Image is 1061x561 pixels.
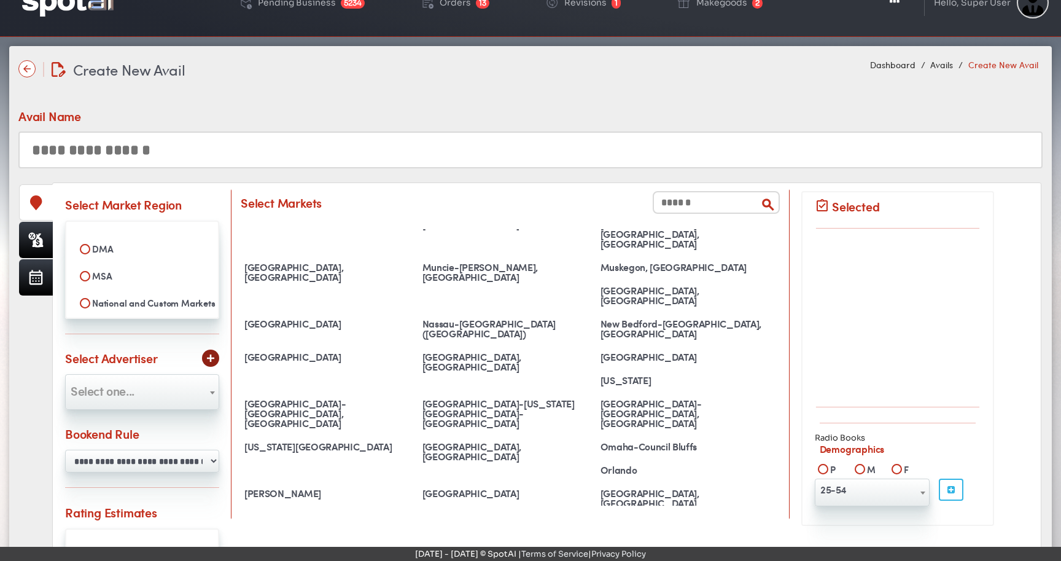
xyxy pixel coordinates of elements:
[419,315,597,342] div: Nassau-[GEOGRAPHIC_DATA] ([GEOGRAPHIC_DATA])
[597,438,775,455] div: Omaha-Council Bluffs
[870,58,915,71] a: Dashboard
[930,58,953,71] a: Avails
[74,292,211,313] label: National and Custom Markets
[815,407,981,407] img: line-8.svg
[43,62,44,77] img: line-12.svg
[74,265,211,286] label: MSA
[815,479,930,506] span: 25-54
[241,438,419,455] div: [US_STATE][GEOGRAPHIC_DATA]
[597,461,775,479] div: Orlando
[241,194,322,211] div: Select Markets
[241,485,419,502] div: [PERSON_NAME]
[597,206,775,253] div: [GEOGRAPHIC_DATA]-[GEOGRAPHIC_DATA]-[GEOGRAPHIC_DATA], [GEOGRAPHIC_DATA]
[827,463,836,479] label: P
[597,315,775,342] div: New Bedford-[GEOGRAPHIC_DATA], [GEOGRAPHIC_DATA]
[815,480,929,500] span: 25-54
[65,349,158,367] div: Select Advertiser
[955,58,1038,71] li: Create New Avail
[73,59,185,80] span: Create New Avail
[901,463,909,479] label: F
[74,238,211,259] label: DMA
[419,395,597,432] div: [GEOGRAPHIC_DATA]-[US_STATE][GEOGRAPHIC_DATA]-[GEOGRAPHIC_DATA]
[419,485,597,502] div: [GEOGRAPHIC_DATA]
[241,395,419,432] div: [GEOGRAPHIC_DATA]-[GEOGRAPHIC_DATA], [GEOGRAPHIC_DATA]
[65,487,219,488] img: line-8.svg
[832,197,879,215] div: Selected
[815,442,971,458] label: Demographics
[419,438,597,465] div: [GEOGRAPHIC_DATA], [GEOGRAPHIC_DATA]
[761,197,775,212] img: search.png
[65,334,219,334] img: line-8.svg
[597,372,775,389] div: [US_STATE]
[65,503,157,521] div: Rating Estimates
[591,549,646,559] a: Privacy Policy
[18,60,36,77] img: name-arrow-back-state-default-icon-true-icon-only-true-type.svg
[65,425,139,442] div: Bookend Rule
[52,62,66,77] img: edit-document.svg
[241,315,419,332] div: [GEOGRAPHIC_DATA]
[419,348,597,375] div: [GEOGRAPHIC_DATA], [GEOGRAPHIC_DATA]
[65,195,182,213] div: Select Market Region
[815,433,865,443] strong: Radio Books
[241,259,419,286] div: [GEOGRAPHIC_DATA], [GEOGRAPHIC_DATA]
[241,348,419,366] div: [GEOGRAPHIC_DATA]
[597,348,775,366] div: [GEOGRAPHIC_DATA]
[521,549,588,559] a: Terms of Service
[597,282,775,309] div: [GEOGRAPHIC_DATA], [GEOGRAPHIC_DATA]
[864,463,876,479] label: M
[71,382,134,399] span: Select one...
[241,221,780,222] img: line-8.svg
[820,423,976,423] img: line-8.svg
[207,355,214,362] img: add-1.svg
[815,198,830,213] img: assignment-turned-in.png
[597,259,775,276] div: Muskegon, [GEOGRAPHIC_DATA]
[597,485,775,512] div: [GEOGRAPHIC_DATA], [GEOGRAPHIC_DATA]
[18,107,82,125] div: Avail Name
[419,259,597,286] div: Muncie-[PERSON_NAME], [GEOGRAPHIC_DATA]
[597,395,775,432] div: [GEOGRAPHIC_DATA]-[GEOGRAPHIC_DATA], [GEOGRAPHIC_DATA]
